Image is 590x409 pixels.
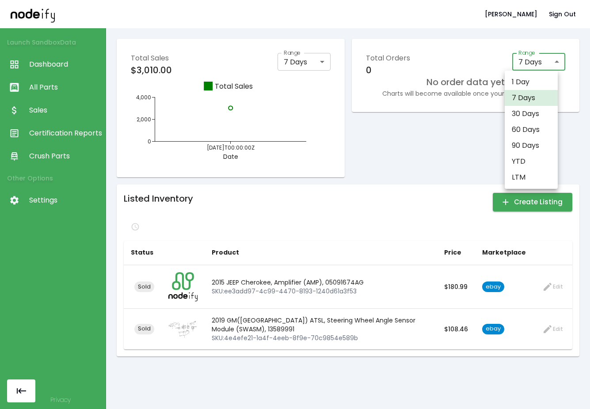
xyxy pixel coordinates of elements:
[505,90,558,106] li: 7 Days
[505,138,558,154] li: 90 Days
[505,169,558,185] li: LTM
[505,154,558,169] li: YTD
[505,106,558,122] li: 30 Days
[505,74,558,90] li: 1 Day
[505,122,558,138] li: 60 Days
